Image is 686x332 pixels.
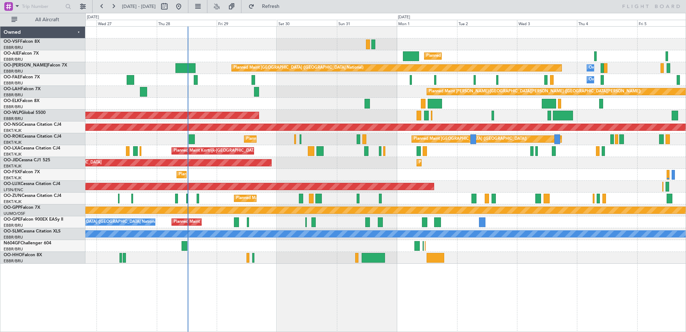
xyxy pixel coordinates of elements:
span: OO-LUX [4,182,20,186]
a: OO-GPPFalcon 7X [4,206,40,210]
a: OO-[PERSON_NAME]Falcon 7X [4,63,67,68]
span: OO-GPP [4,206,20,210]
a: OO-HHOFalcon 8X [4,253,42,257]
div: Planned Maint Kortrijk-[GEOGRAPHIC_DATA] [174,146,257,156]
a: UUMO/OSF [4,211,25,216]
span: OO-ROK [4,134,22,139]
a: OO-ELKFalcon 8X [4,99,39,103]
div: Fri 29 [217,20,277,26]
div: Planned Maint [GEOGRAPHIC_DATA] ([GEOGRAPHIC_DATA]) [414,134,527,144]
div: Mon 1 [397,20,457,26]
span: OO-ELK [4,99,20,103]
div: Tue 2 [457,20,517,26]
span: OO-VSF [4,40,20,44]
a: N604GFChallenger 604 [4,241,51,245]
div: Thu 4 [577,20,637,26]
a: OO-WLPGlobal 5500 [4,111,46,115]
span: All Aircraft [19,17,76,22]
a: OO-LXACessna Citation CJ4 [4,146,60,151]
button: All Aircraft [8,14,78,26]
span: N604GF [4,241,20,245]
a: OO-ROKCessna Citation CJ4 [4,134,61,139]
a: OO-AIEFalcon 7X [4,51,39,56]
a: EBKT/KJK [4,163,22,169]
div: No Crew [GEOGRAPHIC_DATA] ([GEOGRAPHIC_DATA] National) [38,217,159,227]
span: OO-JID [4,158,19,162]
a: OO-NSGCessna Citation CJ4 [4,123,61,127]
a: EBBR/BRU [4,223,23,228]
a: EBBR/BRU [4,57,23,62]
a: EBKT/KJK [4,175,22,181]
a: OO-VSFFalcon 8X [4,40,40,44]
div: Planned Maint [GEOGRAPHIC_DATA] ([GEOGRAPHIC_DATA]) [426,51,539,61]
input: Trip Number [22,1,63,12]
a: EBBR/BRU [4,69,23,74]
a: EBKT/KJK [4,199,22,204]
div: Wed 27 [97,20,156,26]
div: Sun 31 [337,20,397,26]
a: EBBR/BRU [4,80,23,86]
a: OO-GPEFalcon 900EX EASy II [4,217,63,222]
div: Planned Maint [GEOGRAPHIC_DATA] ([GEOGRAPHIC_DATA] National) [234,63,363,73]
div: Planned Maint Kortrijk-[GEOGRAPHIC_DATA] [246,134,330,144]
a: OO-FAEFalcon 7X [4,75,40,79]
span: OO-LXA [4,146,20,151]
span: OO-WLP [4,111,21,115]
div: Thu 28 [157,20,217,26]
span: OO-ZUN [4,194,22,198]
a: EBKT/KJK [4,152,22,157]
div: Planned Maint [GEOGRAPHIC_DATA] ([GEOGRAPHIC_DATA] National) [174,217,304,227]
span: OO-NSG [4,123,22,127]
span: OO-AIE [4,51,19,56]
div: Wed 3 [517,20,577,26]
a: EBBR/BRU [4,45,23,50]
div: Planned Maint Kortrijk-[GEOGRAPHIC_DATA] [179,169,262,180]
div: [DATE] [398,14,410,20]
a: EBBR/BRU [4,246,23,252]
div: Owner Melsbroek Air Base [589,74,638,85]
div: Planned Maint [PERSON_NAME]-[GEOGRAPHIC_DATA][PERSON_NAME] ([GEOGRAPHIC_DATA][PERSON_NAME]) [429,86,641,97]
span: OO-FSX [4,170,20,174]
a: OO-LUXCessna Citation CJ4 [4,182,60,186]
a: EBBR/BRU [4,258,23,264]
span: [DATE] - [DATE] [122,3,156,10]
span: OO-LAH [4,87,21,91]
a: EBBR/BRU [4,92,23,98]
a: OO-JIDCessna CJ1 525 [4,158,50,162]
a: OO-SLMCessna Citation XLS [4,229,61,234]
div: Planned Maint Kortrijk-[GEOGRAPHIC_DATA] [236,193,320,204]
span: OO-GPE [4,217,20,222]
span: OO-FAE [4,75,20,79]
div: Sat 30 [277,20,337,26]
div: [DATE] [87,14,99,20]
a: EBBR/BRU [4,116,23,121]
a: EBBR/BRU [4,235,23,240]
div: Planned Maint Kortrijk-[GEOGRAPHIC_DATA] [419,157,502,168]
div: Owner Melsbroek Air Base [589,63,638,73]
a: OO-FSXFalcon 7X [4,170,40,174]
a: EBBR/BRU [4,104,23,110]
span: OO-[PERSON_NAME] [4,63,47,68]
a: LFSN/ENC [4,187,23,193]
span: OO-SLM [4,229,21,234]
a: OO-ZUNCessna Citation CJ4 [4,194,61,198]
a: OO-LAHFalcon 7X [4,87,41,91]
button: Refresh [245,1,288,12]
span: OO-HHO [4,253,22,257]
a: EBKT/KJK [4,140,22,145]
a: EBKT/KJK [4,128,22,133]
span: Refresh [256,4,286,9]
